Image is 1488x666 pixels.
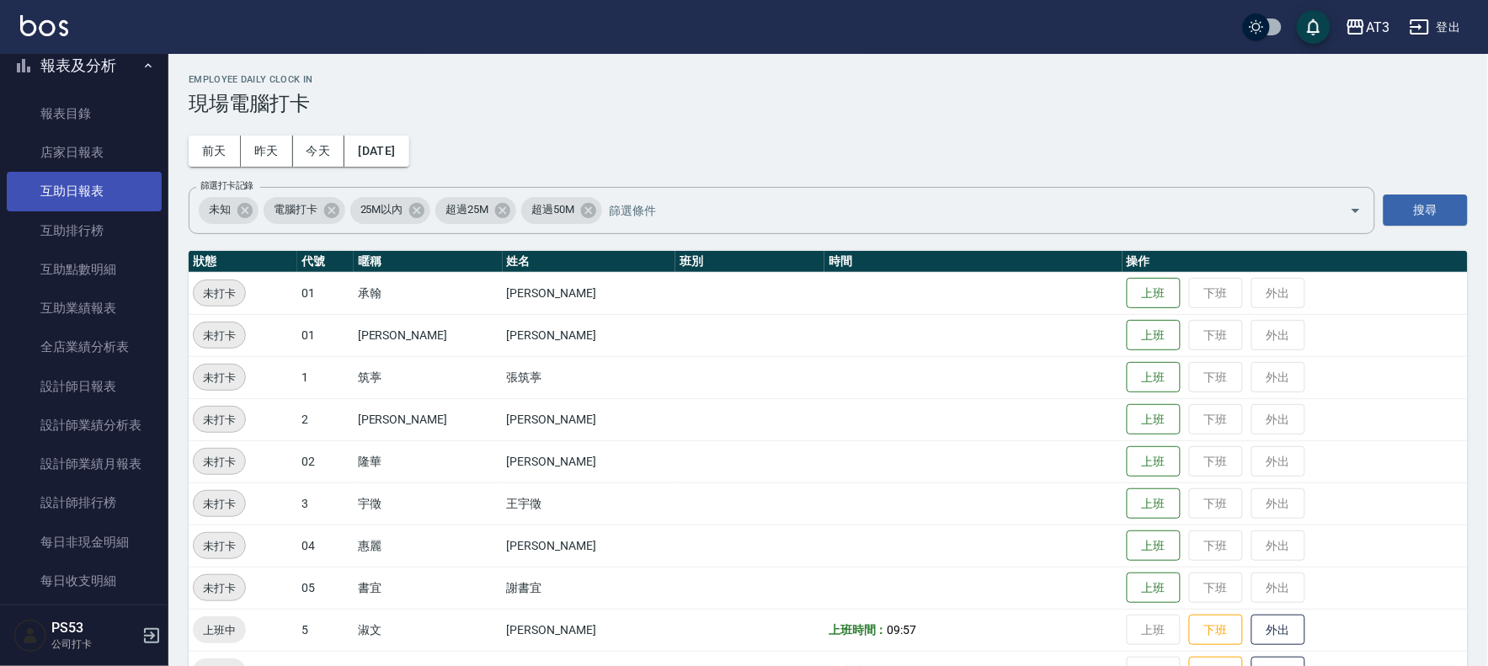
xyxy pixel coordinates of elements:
button: 昨天 [241,136,293,167]
img: Person [13,619,47,653]
div: 未知 [199,197,259,224]
td: [PERSON_NAME] [354,398,503,440]
span: 未打卡 [194,579,245,597]
p: 公司打卡 [51,637,137,652]
th: 暱稱 [354,251,503,273]
button: AT3 [1339,10,1396,45]
td: 01 [297,272,354,314]
div: 電腦打卡 [264,197,345,224]
span: 未打卡 [194,411,245,429]
a: 每日非現金明細 [7,523,162,562]
a: 全店業績分析表 [7,328,162,366]
button: 上班 [1127,320,1181,351]
td: [PERSON_NAME] [503,609,676,651]
th: 時間 [824,251,1123,273]
label: 篩選打卡記錄 [200,179,253,192]
td: 承翰 [354,272,503,314]
td: 1 [297,356,354,398]
button: [DATE] [344,136,408,167]
td: 01 [297,314,354,356]
td: 淑文 [354,609,503,651]
h2: Employee Daily Clock In [189,74,1468,85]
a: 互助點數明細 [7,250,162,289]
button: 下班 [1189,615,1243,646]
button: 前天 [189,136,241,167]
span: 超過25M [435,201,499,218]
a: 設計師日報表 [7,367,162,406]
td: 惠麗 [354,525,503,567]
a: 店家日報表 [7,133,162,172]
a: 互助排行榜 [7,211,162,250]
th: 操作 [1123,251,1468,273]
span: 未打卡 [194,285,245,302]
td: 書宜 [354,567,503,609]
button: 上班 [1127,488,1181,519]
span: 25M以內 [350,201,413,218]
div: 超過25M [435,197,516,224]
button: 上班 [1127,446,1181,477]
a: 設計師排行榜 [7,483,162,522]
button: 報表及分析 [7,44,162,88]
td: [PERSON_NAME] [503,314,676,356]
td: [PERSON_NAME] [503,440,676,482]
h3: 現場電腦打卡 [189,92,1468,115]
button: 上班 [1127,362,1181,393]
td: 5 [297,609,354,651]
a: 互助業績報表 [7,289,162,328]
input: 篩選條件 [605,195,1320,225]
span: 09:57 [888,623,917,637]
span: 未打卡 [194,453,245,471]
td: 02 [297,440,354,482]
td: 04 [297,525,354,567]
div: 25M以內 [350,197,431,224]
td: 謝書宜 [503,567,676,609]
td: 2 [297,398,354,440]
h5: PS53 [51,620,137,637]
span: 超過50M [521,201,584,218]
button: 上班 [1127,404,1181,435]
td: [PERSON_NAME] [503,398,676,440]
a: 互助日報表 [7,172,162,210]
button: 上班 [1127,530,1181,562]
button: Open [1342,197,1369,224]
div: AT3 [1366,17,1389,38]
span: 未知 [199,201,241,218]
td: 張筑葶 [503,356,676,398]
td: 05 [297,567,354,609]
th: 狀態 [189,251,297,273]
a: 設計師業績月報表 [7,445,162,483]
td: [PERSON_NAME] [503,525,676,567]
td: 宇徵 [354,482,503,525]
button: 今天 [293,136,345,167]
button: save [1297,10,1331,44]
span: 未打卡 [194,495,245,513]
a: 設計師業績分析表 [7,406,162,445]
td: 王宇徵 [503,482,676,525]
img: Logo [20,15,68,36]
th: 姓名 [503,251,676,273]
a: 報表目錄 [7,94,162,133]
div: 超過50M [521,197,602,224]
b: 上班時間： [829,623,888,637]
button: 上班 [1127,278,1181,309]
th: 班別 [675,251,824,273]
button: 上班 [1127,573,1181,604]
span: 上班中 [193,621,246,639]
td: [PERSON_NAME] [503,272,676,314]
td: [PERSON_NAME] [354,314,503,356]
a: 每日收支明細 [7,562,162,600]
th: 代號 [297,251,354,273]
span: 電腦打卡 [264,201,328,218]
button: 外出 [1251,615,1305,646]
button: 登出 [1403,12,1468,43]
span: 未打卡 [194,537,245,555]
span: 未打卡 [194,327,245,344]
td: 3 [297,482,354,525]
button: 搜尋 [1384,194,1468,226]
span: 未打卡 [194,369,245,386]
td: 隆華 [354,440,503,482]
td: 筑葶 [354,356,503,398]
